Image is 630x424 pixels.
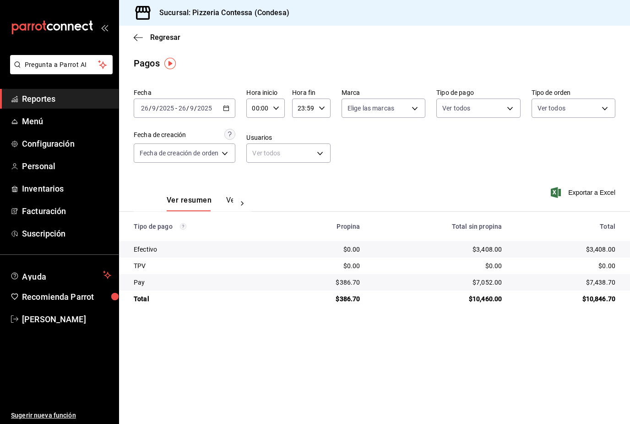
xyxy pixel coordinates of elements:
div: $10,460.00 [375,294,502,303]
span: Elige las marcas [348,104,394,113]
div: Total [134,294,275,303]
span: Sugerir nueva función [11,411,111,420]
span: Ver todos [442,104,470,113]
span: Menú [22,115,111,127]
input: -- [152,105,156,112]
label: Marca [342,89,425,96]
div: $386.70 [289,294,360,303]
span: Facturación [22,205,111,217]
div: Efectivo [134,245,275,254]
input: -- [178,105,186,112]
label: Usuarios [246,134,330,141]
div: Total [516,223,615,230]
span: - [175,105,177,112]
label: Hora fin [292,89,331,96]
span: Ayuda [22,270,99,281]
div: $0.00 [289,261,360,270]
button: Ver resumen [167,196,212,211]
button: Pregunta a Parrot AI [10,55,113,74]
div: Tipo de pago [134,223,275,230]
div: Pay [134,278,275,287]
div: $7,052.00 [375,278,502,287]
div: $0.00 [375,261,502,270]
span: [PERSON_NAME] [22,313,111,325]
h3: Sucursal: Pizzeria Contessa (Condesa) [152,7,289,18]
svg: Los pagos realizados con Pay y otras terminales son montos brutos. [180,223,186,230]
div: $386.70 [289,278,360,287]
span: / [194,105,197,112]
input: -- [141,105,149,112]
span: / [149,105,152,112]
input: -- [190,105,194,112]
button: Ver pagos [226,196,261,211]
div: Ver todos [246,143,330,163]
input: ---- [159,105,174,112]
div: navigation tabs [167,196,233,211]
div: $0.00 [516,261,615,270]
span: / [186,105,189,112]
span: Recomienda Parrot [22,291,111,303]
div: $3,408.00 [516,245,615,254]
input: ---- [197,105,212,112]
span: Configuración [22,138,111,150]
div: $10,846.70 [516,294,615,303]
label: Hora inicio [246,89,285,96]
span: Suscripción [22,227,111,240]
div: $3,408.00 [375,245,502,254]
span: Ver todos [538,104,565,113]
div: Pagos [134,56,160,70]
a: Pregunta a Parrot AI [6,66,113,76]
div: $7,438.70 [516,278,615,287]
label: Tipo de pago [436,89,520,96]
span: Personal [22,160,111,172]
div: $0.00 [289,245,360,254]
button: open_drawer_menu [101,24,108,31]
div: Propina [289,223,360,230]
span: / [156,105,159,112]
button: Exportar a Excel [553,187,615,198]
span: Inventarios [22,182,111,195]
span: Pregunta a Parrot AI [25,60,98,70]
span: Regresar [150,33,180,42]
div: Fecha de creación [134,130,186,140]
label: Tipo de orden [532,89,615,96]
img: Tooltip marker [164,58,176,69]
div: TPV [134,261,275,270]
span: Reportes [22,93,111,105]
label: Fecha [134,89,235,96]
button: Regresar [134,33,180,42]
span: Fecha de creación de orden [140,149,218,158]
div: Total sin propina [375,223,502,230]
